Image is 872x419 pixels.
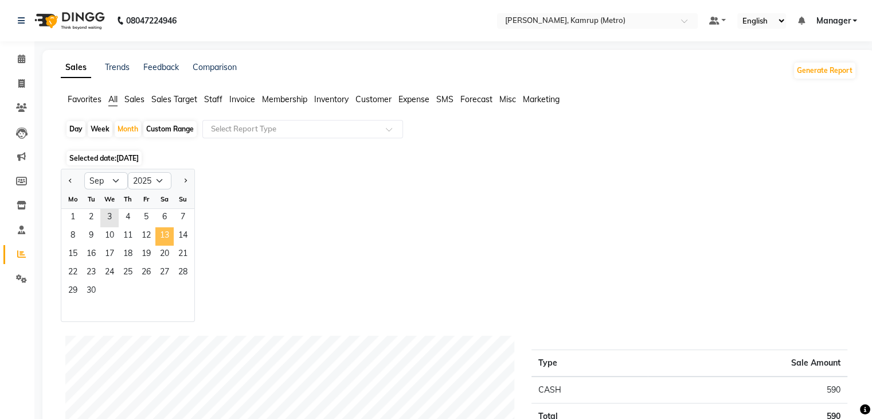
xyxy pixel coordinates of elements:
div: Monday, September 29, 2025 [64,282,82,301]
div: Saturday, September 6, 2025 [155,209,174,227]
button: Generate Report [794,63,855,79]
select: Select year [128,172,171,189]
div: Saturday, September 13, 2025 [155,227,174,246]
span: Selected date: [67,151,142,165]
div: Friday, September 5, 2025 [137,209,155,227]
span: 10 [100,227,119,246]
div: Day [67,121,85,137]
span: All [108,94,118,104]
span: 9 [82,227,100,246]
span: SMS [436,94,453,104]
span: Marketing [523,94,560,104]
th: Type [531,350,648,377]
button: Next month [181,172,190,190]
div: Sunday, September 21, 2025 [174,246,192,264]
div: Friday, September 26, 2025 [137,264,155,282]
div: Tuesday, September 16, 2025 [82,246,100,264]
span: 14 [174,227,192,246]
span: 7 [174,209,192,227]
div: Tuesday, September 23, 2025 [82,264,100,282]
span: 28 [174,264,192,282]
a: Comparison [193,62,237,72]
div: Monday, September 8, 2025 [64,227,82,246]
div: Custom Range [143,121,197,137]
span: Favorites [68,94,101,104]
span: 3 [100,209,119,227]
a: Sales [61,57,91,78]
span: 21 [174,246,192,264]
div: Wednesday, September 17, 2025 [100,246,119,264]
th: Sale Amount [648,350,847,377]
div: Thursday, September 18, 2025 [119,246,137,264]
div: Th [119,190,137,208]
span: 24 [100,264,119,282]
span: 2 [82,209,100,227]
div: Sa [155,190,174,208]
div: Thursday, September 25, 2025 [119,264,137,282]
span: 13 [155,227,174,246]
div: Tuesday, September 2, 2025 [82,209,100,227]
select: Select month [84,172,128,189]
div: Wednesday, September 3, 2025 [100,209,119,227]
td: 590 [648,377,847,404]
span: 1 [64,209,82,227]
div: Thursday, September 11, 2025 [119,227,137,246]
div: Sunday, September 28, 2025 [174,264,192,282]
span: 23 [82,264,100,282]
div: Tuesday, September 9, 2025 [82,227,100,246]
div: Su [174,190,192,208]
span: 5 [137,209,155,227]
span: 12 [137,227,155,246]
span: 11 [119,227,137,246]
div: Month [115,121,141,137]
span: [DATE] [116,154,139,162]
span: Customer [355,94,392,104]
img: logo [29,5,108,37]
div: Saturday, September 27, 2025 [155,264,174,282]
span: 15 [64,246,82,264]
div: We [100,190,119,208]
span: 29 [64,282,82,301]
div: Friday, September 19, 2025 [137,246,155,264]
div: Fr [137,190,155,208]
div: Tu [82,190,100,208]
div: Monday, September 1, 2025 [64,209,82,227]
span: 26 [137,264,155,282]
div: Wednesday, September 10, 2025 [100,227,119,246]
span: Expense [398,94,429,104]
span: 17 [100,246,119,264]
div: Sunday, September 14, 2025 [174,227,192,246]
span: 4 [119,209,137,227]
span: 16 [82,246,100,264]
span: 25 [119,264,137,282]
span: 27 [155,264,174,282]
span: Membership [262,94,307,104]
div: Monday, September 15, 2025 [64,246,82,264]
a: Trends [105,62,130,72]
span: 22 [64,264,82,282]
span: Inventory [314,94,349,104]
div: Week [88,121,112,137]
span: Misc [499,94,516,104]
span: 30 [82,282,100,301]
div: Saturday, September 20, 2025 [155,246,174,264]
span: Invoice [229,94,255,104]
span: Manager [816,15,850,27]
a: Feedback [143,62,179,72]
span: Sales [124,94,144,104]
div: Friday, September 12, 2025 [137,227,155,246]
div: Tuesday, September 30, 2025 [82,282,100,301]
span: Sales Target [151,94,197,104]
div: Mo [64,190,82,208]
div: Sunday, September 7, 2025 [174,209,192,227]
span: 18 [119,246,137,264]
td: CASH [531,377,648,404]
b: 08047224946 [126,5,177,37]
div: Monday, September 22, 2025 [64,264,82,282]
span: 19 [137,246,155,264]
span: 20 [155,246,174,264]
div: Wednesday, September 24, 2025 [100,264,119,282]
span: 8 [64,227,82,246]
button: Previous month [66,172,75,190]
div: Thursday, September 4, 2025 [119,209,137,227]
